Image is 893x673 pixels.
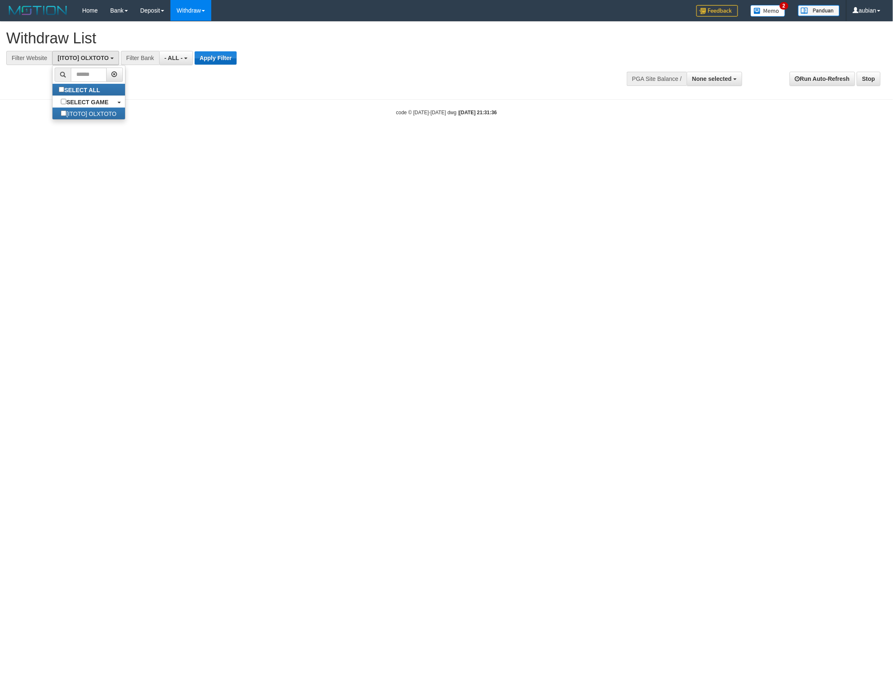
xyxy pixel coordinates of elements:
[627,72,687,86] div: PGA Site Balance /
[687,72,742,86] button: None selected
[396,110,497,116] small: code © [DATE]-[DATE] dwg |
[6,51,52,65] div: Filter Website
[159,51,193,65] button: - ALL -
[58,55,109,61] span: [ITOTO] OLXTOTO
[692,75,732,82] span: None selected
[6,4,70,17] img: MOTION_logo.png
[780,2,788,10] span: 2
[798,5,840,16] img: panduan.png
[459,110,497,116] strong: [DATE] 21:31:36
[53,84,108,95] label: SELECT ALL
[53,108,125,119] label: [ITOTO] OLXTOTO
[61,99,66,104] input: SELECT GAME
[750,5,785,17] img: Button%20Memo.svg
[6,30,587,47] h1: Withdraw List
[61,110,66,116] input: [ITOTO] OLXTOTO
[59,87,64,92] input: SELECT ALL
[121,51,159,65] div: Filter Bank
[66,99,108,105] b: SELECT GAME
[696,5,738,17] img: Feedback.jpg
[165,55,183,61] span: - ALL -
[195,51,237,65] button: Apply Filter
[790,72,855,86] a: Run Auto-Refresh
[52,51,119,65] button: [ITOTO] OLXTOTO
[53,96,125,108] a: SELECT GAME
[857,72,880,86] a: Stop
